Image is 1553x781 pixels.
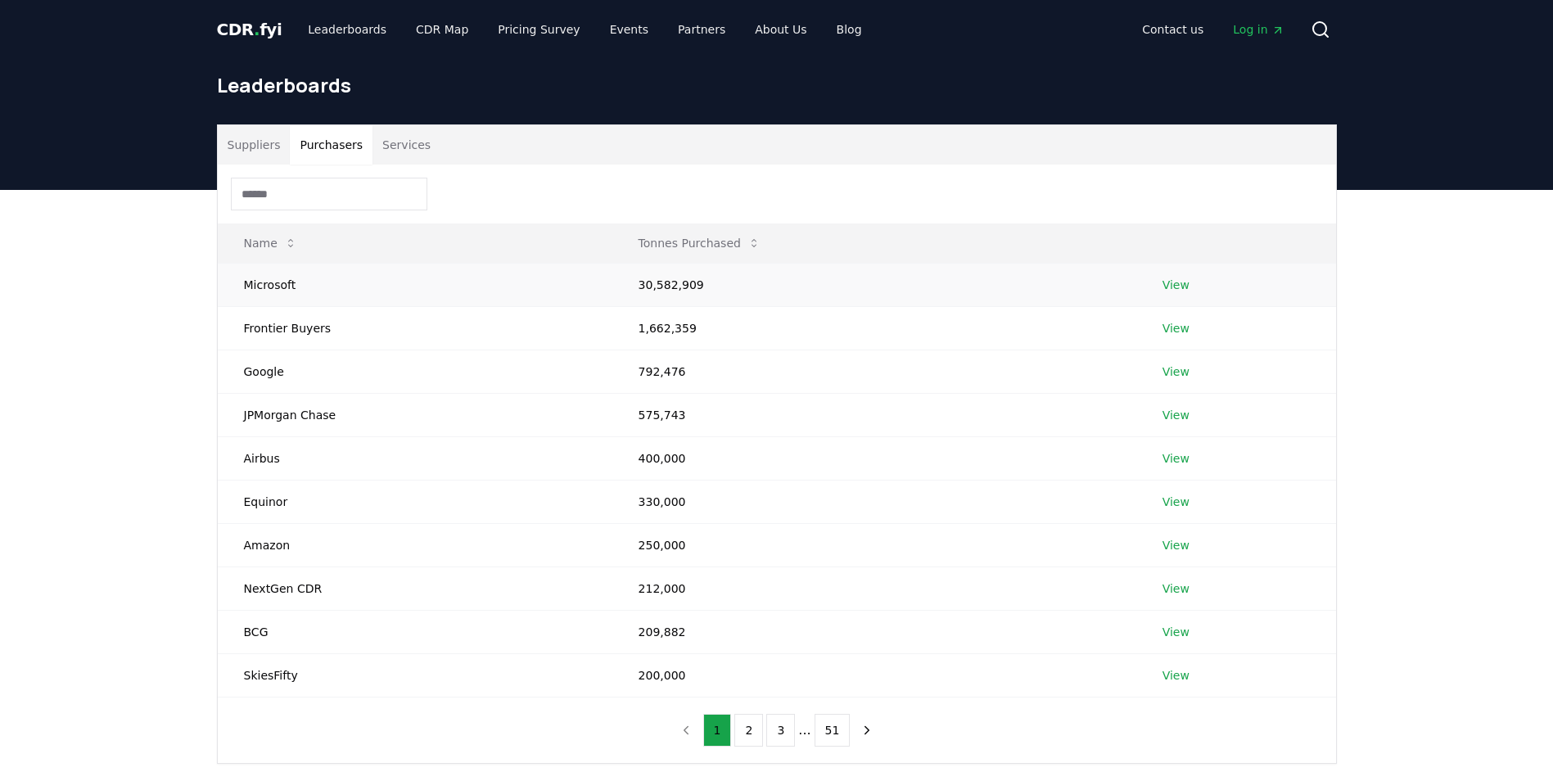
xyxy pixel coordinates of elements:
[815,714,851,747] button: 51
[1220,15,1297,44] a: Log in
[1162,667,1190,684] a: View
[217,72,1337,98] h1: Leaderboards
[403,15,481,44] a: CDR Map
[485,15,593,44] a: Pricing Survey
[218,653,612,697] td: SkiesFifty
[1162,580,1190,597] a: View
[295,15,400,44] a: Leaderboards
[612,263,1136,306] td: 30,582,909
[766,714,795,747] button: 3
[1233,21,1284,38] span: Log in
[218,610,612,653] td: BCG
[372,125,440,165] button: Services
[853,714,881,747] button: next page
[231,227,310,260] button: Name
[1162,363,1190,380] a: View
[218,350,612,393] td: Google
[612,523,1136,567] td: 250,000
[1162,407,1190,423] a: View
[218,436,612,480] td: Airbus
[597,15,661,44] a: Events
[665,15,738,44] a: Partners
[218,567,612,610] td: NextGen CDR
[734,714,763,747] button: 2
[612,653,1136,697] td: 200,000
[218,393,612,436] td: JPMorgan Chase
[218,125,291,165] button: Suppliers
[612,350,1136,393] td: 792,476
[295,15,874,44] nav: Main
[218,263,612,306] td: Microsoft
[254,20,260,39] span: .
[218,306,612,350] td: Frontier Buyers
[612,306,1136,350] td: 1,662,359
[612,393,1136,436] td: 575,743
[1162,450,1190,467] a: View
[612,480,1136,523] td: 330,000
[1162,494,1190,510] a: View
[703,714,732,747] button: 1
[218,480,612,523] td: Equinor
[290,125,372,165] button: Purchasers
[1129,15,1217,44] a: Contact us
[1129,15,1297,44] nav: Main
[1162,624,1190,640] a: View
[612,610,1136,653] td: 209,882
[824,15,875,44] a: Blog
[612,436,1136,480] td: 400,000
[1162,537,1190,553] a: View
[1162,277,1190,293] a: View
[742,15,819,44] a: About Us
[217,18,282,41] a: CDR.fyi
[612,567,1136,610] td: 212,000
[218,523,612,567] td: Amazon
[217,20,282,39] span: CDR fyi
[625,227,774,260] button: Tonnes Purchased
[798,720,810,740] li: ...
[1162,320,1190,336] a: View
